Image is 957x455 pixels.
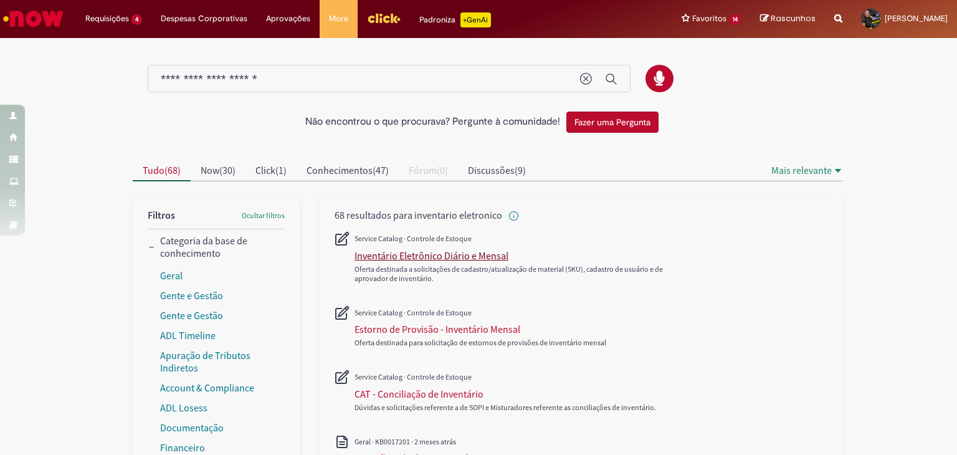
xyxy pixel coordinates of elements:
span: Despesas Corporativas [161,12,247,25]
p: +GenAi [460,12,491,27]
button: Fazer uma Pergunta [566,112,659,133]
div: Padroniza [419,12,491,27]
a: Rascunhos [760,13,816,25]
span: Rascunhos [771,12,816,24]
span: [PERSON_NAME] [885,13,948,24]
span: Aprovações [266,12,310,25]
span: 4 [131,14,142,25]
span: Requisições [85,12,129,25]
h2: Não encontrou o que procurava? Pergunte à comunidade! [305,117,560,128]
span: 14 [729,14,741,25]
img: click_logo_yellow_360x200.png [367,9,401,27]
img: ServiceNow [1,6,65,31]
span: Favoritos [692,12,726,25]
span: More [329,12,348,25]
